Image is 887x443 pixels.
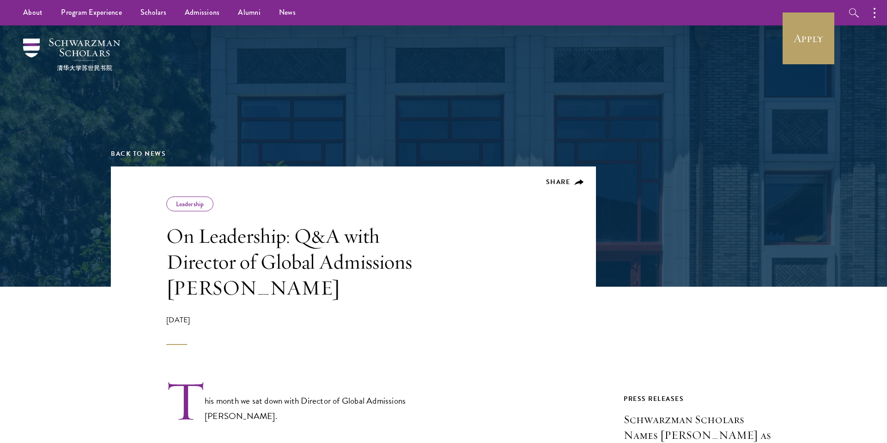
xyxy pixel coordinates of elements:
[166,223,430,301] h1: On Leadership: Q&A with Director of Global Admissions [PERSON_NAME]
[624,393,776,405] div: Press Releases
[546,178,584,186] button: Share
[166,380,430,424] p: This month we sat down with Director of Global Admissions [PERSON_NAME].
[111,149,166,159] a: Back to News
[23,38,120,71] img: Schwarzman Scholars
[166,314,430,345] div: [DATE]
[176,199,204,209] a: Leadership
[546,177,571,187] span: Share
[783,12,834,64] a: Apply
